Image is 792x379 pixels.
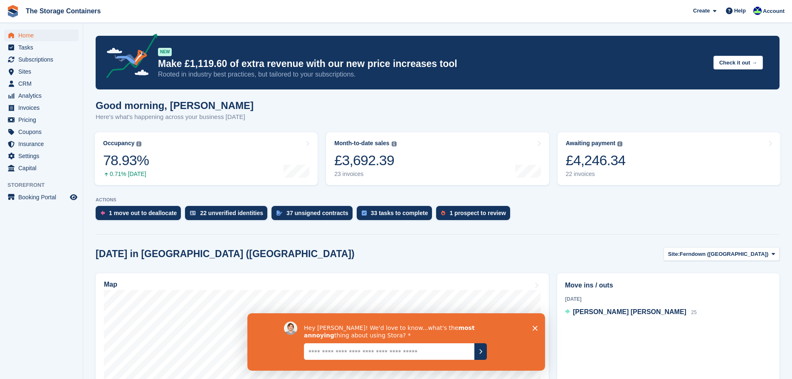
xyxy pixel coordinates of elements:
a: menu [4,114,79,126]
a: 22 unverified identities [185,206,271,224]
div: 22 invoices [566,171,626,178]
p: Rooted in industry best practices, but tailored to your subscriptions. [158,70,707,79]
a: 33 tasks to complete [357,206,437,224]
a: Preview store [69,192,79,202]
img: Stacy Williams [753,7,762,15]
span: Sites [18,66,68,77]
span: Pricing [18,114,68,126]
div: £4,246.34 [566,152,626,169]
span: Help [734,7,746,15]
p: Here's what's happening across your business [DATE] [96,112,254,122]
div: £3,692.39 [334,152,396,169]
div: NEW [158,48,172,56]
span: Subscriptions [18,54,68,65]
span: Capital [18,162,68,174]
a: menu [4,150,79,162]
div: 23 invoices [334,171,396,178]
div: Awaiting payment [566,140,616,147]
a: [PERSON_NAME] [PERSON_NAME] 25 [565,307,697,318]
h1: Good morning, [PERSON_NAME] [96,100,254,111]
div: 22 unverified identities [200,210,263,216]
img: icon-info-grey-7440780725fd019a000dd9b08b2336e03edf1995a4989e88bcd33f0948082b44.svg [617,141,622,146]
span: Analytics [18,90,68,102]
a: Awaiting payment £4,246.34 22 invoices [558,132,780,185]
a: menu [4,66,79,77]
div: 1 move out to deallocate [109,210,177,216]
div: 37 unsigned contracts [286,210,348,216]
h2: [DATE] in [GEOGRAPHIC_DATA] ([GEOGRAPHIC_DATA]) [96,248,355,260]
div: 78.93% [103,152,149,169]
span: Insurance [18,138,68,150]
h2: Map [104,281,117,288]
div: Occupancy [103,140,134,147]
span: Settings [18,150,68,162]
a: 1 prospect to review [436,206,514,224]
span: Tasks [18,42,68,53]
a: menu [4,102,79,114]
a: menu [4,42,79,53]
span: CRM [18,78,68,89]
span: Ferndown ([GEOGRAPHIC_DATA]) [680,250,768,258]
img: task-75834270c22a3079a89374b754ae025e5fb1db73e45f91037f5363f120a921f8.svg [362,211,367,216]
button: Site: Ferndown ([GEOGRAPHIC_DATA]) [664,247,780,261]
a: menu [4,90,79,102]
img: move_outs_to_deallocate_icon-f764333ba52eb49d3ac5e1228854f67142a1ed5810a6f6cc68b1a99e826820c5.svg [101,211,105,216]
a: Month-to-date sales £3,692.39 23 invoices [326,132,549,185]
a: menu [4,54,79,65]
a: menu [4,191,79,203]
span: Site: [668,250,680,258]
img: contract_signature_icon-13c848040528278c33f63329250d36e43548de30e8caae1d1a13099fd9432cc5.svg [276,211,282,216]
span: Create [693,7,710,15]
img: price-adjustments-announcement-icon-8257ccfd72463d97f412b2fc003d46551f7dbcb40ab6d574587a9cd5c0d94... [99,34,158,81]
div: 0.71% [DATE] [103,171,149,178]
span: Storefront [7,181,83,189]
a: The Storage Containers [22,4,104,18]
span: 25 [691,310,696,315]
div: [DATE] [565,295,772,303]
img: verify_identity-adf6edd0f0f0b5bbfe63781bf79b02c33cf7c696d77639b501bdc392416b5a36.svg [190,211,196,216]
span: [PERSON_NAME] [PERSON_NAME] [573,308,686,315]
a: menu [4,162,79,174]
a: menu [4,78,79,89]
p: Make £1,119.60 of extra revenue with our new price increases tool [158,58,707,70]
a: menu [4,138,79,150]
img: icon-info-grey-7440780725fd019a000dd9b08b2336e03edf1995a4989e88bcd33f0948082b44.svg [392,141,397,146]
span: Account [763,7,785,15]
a: 37 unsigned contracts [271,206,357,224]
div: Month-to-date sales [334,140,389,147]
a: Occupancy 78.93% 0.71% [DATE] [95,132,318,185]
button: Check it out → [713,56,763,69]
span: Home [18,30,68,41]
img: icon-info-grey-7440780725fd019a000dd9b08b2336e03edf1995a4989e88bcd33f0948082b44.svg [136,141,141,146]
span: Invoices [18,102,68,114]
a: 1 move out to deallocate [96,206,185,224]
p: ACTIONS [96,197,780,203]
span: Booking Portal [18,191,68,203]
span: Coupons [18,126,68,138]
h2: Move ins / outs [565,280,772,290]
iframe: Survey by David from Stora [247,313,545,371]
div: 1 prospect to review [449,210,506,216]
img: stora-icon-8386f47178a22dfd0bd8f6a31ec36ba5ce8667c1dd55bd0f319d3a0aa187defe.svg [7,5,19,17]
a: menu [4,126,79,138]
img: prospect-51fa495bee0391a8d652442698ab0144808aea92771e9ea1ae160a38d050c398.svg [441,211,445,216]
div: 33 tasks to complete [371,210,428,216]
a: menu [4,30,79,41]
